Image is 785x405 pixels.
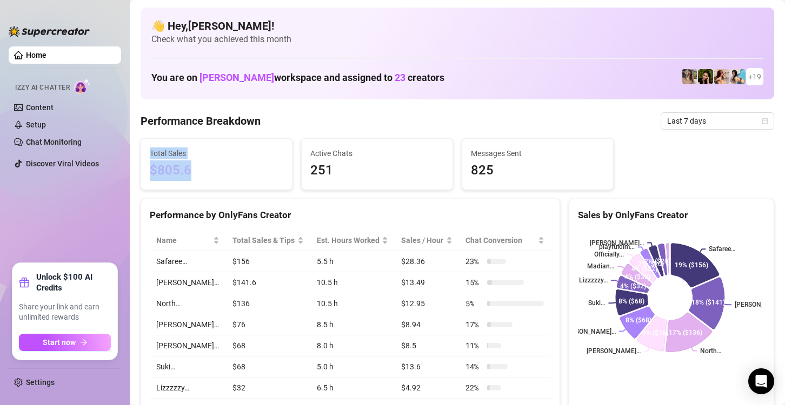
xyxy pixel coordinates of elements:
span: 17 % [465,319,483,330]
span: 5 % [465,298,483,309]
td: [PERSON_NAME]… [150,314,226,335]
img: AI Chatter [74,78,91,94]
h4: 👋 Hey, [PERSON_NAME] ! [151,18,763,33]
td: 8.5 h [310,314,395,335]
td: $4.92 [395,377,459,399]
text: Suki… [588,299,605,307]
th: Total Sales & Tips [226,230,310,251]
text: Madian… [587,262,614,270]
a: Chat Monitoring [26,138,82,146]
div: Open Intercom Messenger [748,368,774,394]
text: North… [700,347,721,355]
strong: Unlock $100 AI Credits [36,272,111,293]
span: + 19 [748,71,761,83]
td: 8.0 h [310,335,395,356]
span: calendar [762,118,768,124]
td: $13.6 [395,356,459,377]
a: Discover Viral Videos [26,159,99,168]
td: $28.36 [395,251,459,272]
th: Name [150,230,226,251]
span: Last 7 days [667,113,768,129]
span: Chat Conversion [465,234,536,246]
span: Start now [43,338,76,347]
span: [PERSON_NAME] [199,72,274,83]
td: Safaree… [150,251,226,272]
td: $68 [226,335,310,356]
td: $141.6 [226,272,310,293]
td: $12.95 [395,293,459,314]
h1: You are on workspace and assigned to creators [151,72,444,84]
span: Sales / Hour [401,234,444,246]
span: Izzy AI Chatter [15,83,70,93]
span: 22 % [465,382,483,394]
td: Suki… [150,356,226,377]
a: Home [26,51,46,59]
img: North (@northnattfree) [714,69,729,84]
span: Active Chats [310,147,444,159]
a: Content [26,103,54,112]
div: Est. Hours Worked [317,234,380,246]
span: 14 % [465,361,483,373]
span: Total Sales [150,147,283,159]
th: Sales / Hour [395,230,459,251]
img: North (@northnattvip) [730,69,746,84]
span: Check what you achieved this month [151,33,763,45]
text: [PERSON_NAME]… [562,328,616,335]
span: 23 [395,72,405,83]
td: $68 [226,356,310,377]
td: $156 [226,251,310,272]
td: $13.49 [395,272,459,293]
div: Performance by OnlyFans Creator [150,208,551,222]
td: $136 [226,293,310,314]
td: 6.5 h [310,377,395,399]
img: playfuldimples (@playfuldimples) [698,69,713,84]
td: Lizzzzzy… [150,377,226,399]
button: Start nowarrow-right [19,334,111,351]
td: [PERSON_NAME]… [150,335,226,356]
span: $805.6 [150,160,283,181]
span: arrow-right [80,339,88,346]
span: Name [156,234,211,246]
td: 10.5 h [310,293,395,314]
td: $76 [226,314,310,335]
th: Chat Conversion [459,230,551,251]
text: playfuldim... [599,244,635,251]
span: Total Sales & Tips [232,234,295,246]
img: logo-BBDzfeDw.svg [9,26,90,37]
span: 15 % [465,276,483,288]
span: gift [19,277,30,288]
td: $8.5 [395,335,459,356]
text: Officially... [594,251,624,259]
span: 11 % [465,340,483,352]
a: Setup [26,120,46,129]
td: $8.94 [395,314,459,335]
td: North… [150,293,226,314]
span: 251 [310,160,444,181]
h4: Performance Breakdown [141,113,261,129]
td: 5.0 h [310,356,395,377]
text: Lizzzzzy… [579,276,608,284]
text: [PERSON_NAME]… [590,239,644,247]
td: 10.5 h [310,272,395,293]
img: emilylou (@emilyylouu) [682,69,697,84]
a: Settings [26,378,55,387]
td: $32 [226,377,310,399]
td: 5.5 h [310,251,395,272]
td: [PERSON_NAME]… [150,272,226,293]
text: Safaree… [709,246,735,253]
div: Sales by OnlyFans Creator [578,208,765,222]
text: [PERSON_NAME]… [587,347,641,355]
span: 23 % [465,255,483,267]
span: Share your link and earn unlimited rewards [19,302,111,323]
span: 825 [471,160,604,181]
span: Messages Sent [471,147,604,159]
